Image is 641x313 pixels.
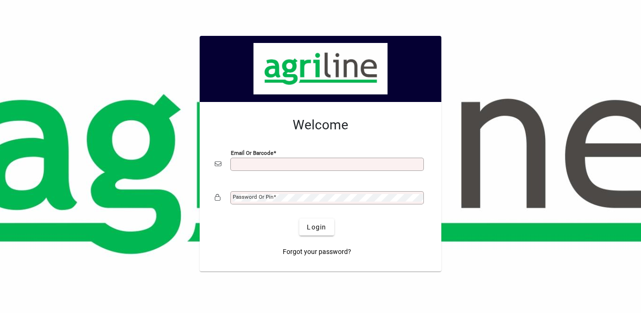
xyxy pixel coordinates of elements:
mat-label: Password or Pin [233,194,273,200]
mat-label: Email or Barcode [231,150,273,156]
span: Login [307,222,326,232]
h2: Welcome [215,117,426,133]
span: Forgot your password? [283,247,351,257]
a: Forgot your password? [279,243,355,260]
button: Login [299,219,334,236]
